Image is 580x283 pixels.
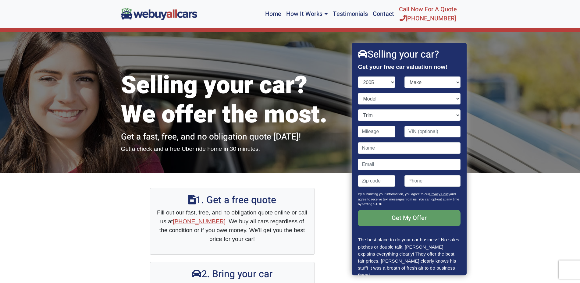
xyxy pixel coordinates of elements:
[330,2,370,26] a: Testimonials
[370,2,397,26] a: Contact
[121,71,343,129] h1: Selling your car? We offer the most.
[156,208,308,243] p: Fill out our fast, free, and no obligation quote online or call us at . We buy all cars regardles...
[156,194,308,206] h2: 1. Get a free quote
[404,175,461,187] input: Phone
[358,192,461,210] p: By submitting your information, you agree to our and agree to receive text messages from us. You ...
[358,175,396,187] input: Zip code
[358,236,461,278] p: The best place to do your car business! No sales pitches or double talk. [PERSON_NAME] explains e...
[397,2,459,26] a: Call Now For A Quote[PHONE_NUMBER]
[263,2,284,26] a: Home
[429,192,450,196] a: Privacy Policy
[156,268,308,280] h2: 2. Bring your car
[284,2,330,26] a: How It Works
[121,145,343,154] p: Get a check and a free Uber ride home in 30 minutes.
[121,8,197,20] img: We Buy All Cars in NJ logo
[358,126,396,137] input: Mileage
[358,49,461,60] h2: Selling your car?
[358,210,461,226] input: Get My Offer
[358,64,447,70] strong: Get your free car valuation now!
[358,142,461,154] input: Name
[121,132,343,142] h2: Get a fast, free, and no obligation quote [DATE]!
[358,76,461,236] form: Contact form
[404,126,461,137] input: VIN (optional)
[173,218,226,225] a: [PHONE_NUMBER]
[358,159,461,170] input: Email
